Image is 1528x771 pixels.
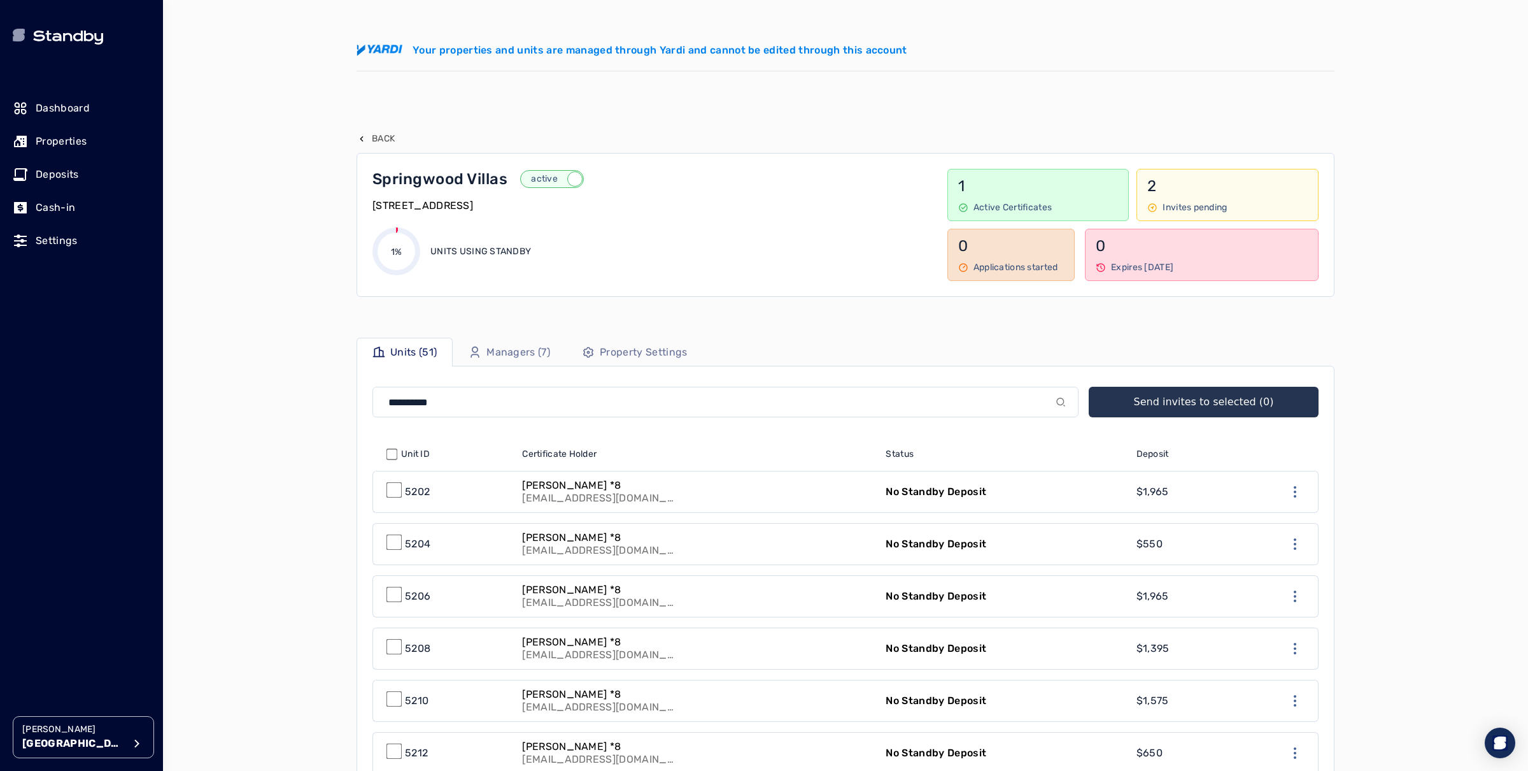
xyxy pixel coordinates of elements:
span: Status [886,448,914,461]
p: No Standby Deposit [886,484,986,500]
a: $1,965 [1129,576,1234,617]
img: yardi [357,45,402,56]
p: $1,965 [1136,484,1169,500]
p: Deposits [36,167,79,182]
p: [EMAIL_ADDRESS][DOMAIN_NAME] [522,649,675,661]
button: [PERSON_NAME][GEOGRAPHIC_DATA] [13,716,154,758]
a: Deposits [13,161,150,189]
p: No Standby Deposit [886,746,986,761]
a: [PERSON_NAME] *8[EMAIL_ADDRESS][DOMAIN_NAME] [514,628,878,669]
p: 5206 [405,589,430,604]
a: Dashboard [13,94,150,122]
div: Open Intercom Messenger [1485,728,1515,758]
p: 1% [391,246,402,259]
a: Property Settings [566,338,703,366]
p: No Standby Deposit [886,641,986,656]
a: 5208 [373,628,514,669]
p: No Standby Deposit [886,589,986,604]
p: Properties [36,134,87,149]
button: Back [357,133,395,145]
p: [EMAIL_ADDRESS][DOMAIN_NAME] [522,544,675,557]
p: [STREET_ADDRESS] [372,198,473,213]
p: Units (51) [390,345,437,360]
p: Active Certificates [973,201,1052,214]
p: [PERSON_NAME] [22,723,124,736]
p: 2 [1147,176,1308,196]
a: Units (51) [357,338,453,366]
p: 5202 [405,484,430,500]
p: [PERSON_NAME] *8 [522,479,675,492]
a: Managers (7) [453,338,566,366]
p: [PERSON_NAME] *8 [522,688,675,701]
p: Applications started [973,261,1058,274]
a: No Standby Deposit [878,681,1128,721]
button: active [520,170,584,188]
p: [PERSON_NAME] *8 [522,636,675,649]
p: [EMAIL_ADDRESS][DOMAIN_NAME] [522,701,675,714]
p: [EMAIL_ADDRESS][DOMAIN_NAME] [522,492,675,505]
p: 0 [958,236,1064,256]
p: $1,395 [1136,641,1170,656]
p: Units using Standby [430,245,531,258]
a: $1,395 [1129,628,1234,669]
a: $550 [1129,524,1234,565]
p: [EMAIL_ADDRESS][DOMAIN_NAME] [522,753,675,766]
a: 5202 [373,472,514,512]
a: No Standby Deposit [878,628,1128,669]
p: $550 [1136,537,1163,552]
p: Property Settings [600,345,687,360]
a: [PERSON_NAME] *8[EMAIL_ADDRESS][DOMAIN_NAME] [514,681,878,721]
p: 5210 [405,693,428,709]
p: Expires [DATE] [1111,261,1173,274]
p: 1 [958,176,1119,196]
a: 5210 [373,681,514,721]
p: Settings [36,233,78,249]
a: [PERSON_NAME] *8[EMAIL_ADDRESS][DOMAIN_NAME] [514,524,878,565]
a: [PERSON_NAME] *8[EMAIL_ADDRESS][DOMAIN_NAME] [514,472,878,512]
span: Deposit [1136,448,1169,461]
p: 0 [1096,236,1308,256]
p: Back [372,133,395,145]
a: No Standby Deposit [878,524,1128,565]
a: No Standby Deposit [878,576,1128,617]
a: 5204 [373,524,514,565]
a: Cash-in [13,194,150,222]
span: Unit ID [401,448,430,461]
p: Managers (7) [486,345,550,360]
p: Dashboard [36,101,90,116]
p: [EMAIL_ADDRESS][DOMAIN_NAME] [522,596,675,609]
a: No Standby Deposit [878,472,1128,512]
p: $650 [1136,746,1163,761]
p: [PERSON_NAME] *8 [522,531,675,544]
a: Properties [13,127,150,155]
a: $1,575 [1129,681,1234,721]
a: Springwood Villasactive [372,169,930,189]
p: Cash-in [36,200,75,215]
span: Certificate Holder [522,448,597,461]
p: 5208 [405,641,430,656]
p: 5212 [405,746,428,761]
p: 5204 [405,537,430,552]
p: $1,575 [1136,693,1169,709]
p: active [521,173,567,185]
p: [PERSON_NAME] *8 [522,740,675,753]
p: Your properties and units are managed through Yardi and cannot be edited through this account [413,43,907,58]
p: Invites pending [1163,201,1227,214]
p: $1,965 [1136,589,1169,604]
p: [GEOGRAPHIC_DATA] [22,736,124,751]
a: 5206 [373,576,514,617]
a: $1,965 [1129,472,1234,512]
p: No Standby Deposit [886,693,986,709]
a: [PERSON_NAME] *8[EMAIL_ADDRESS][DOMAIN_NAME] [514,576,878,617]
a: Settings [13,227,150,255]
p: No Standby Deposit [886,537,986,552]
p: [PERSON_NAME] *8 [522,584,675,596]
p: Springwood Villas [372,169,507,189]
